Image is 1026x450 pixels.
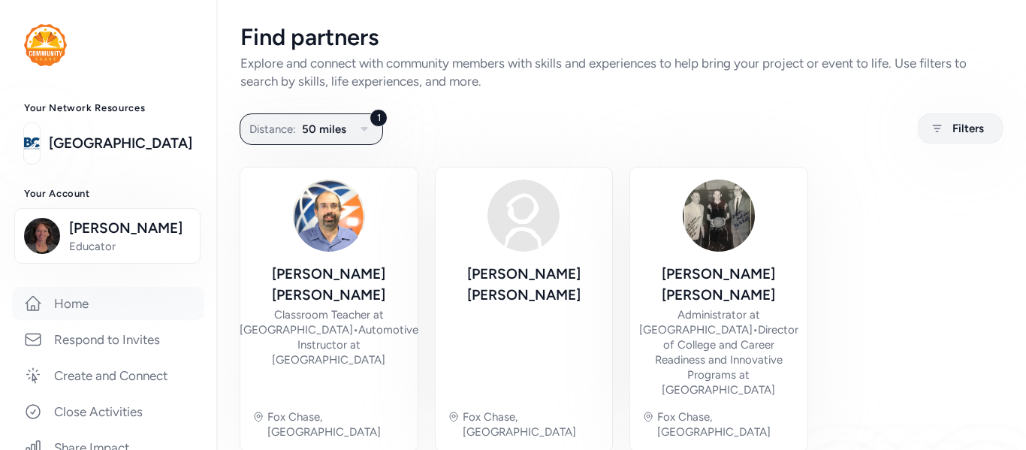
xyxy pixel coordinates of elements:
[639,307,798,397] div: Administrator at [GEOGRAPHIC_DATA] Director of College and Career Readiness and Innovative Progra...
[487,180,560,252] img: Avatar
[370,109,388,127] div: 1
[302,120,346,138] span: 50 miles
[448,264,601,306] div: [PERSON_NAME] [PERSON_NAME]
[293,180,365,252] img: Avatar
[12,323,204,356] a: Respond to Invites
[463,409,601,439] div: Fox Chase, [GEOGRAPHIC_DATA]
[952,119,984,137] span: Filters
[240,54,1002,90] div: Explore and connect with community members with skills and experiences to help bring your project...
[240,264,418,306] div: [PERSON_NAME] [PERSON_NAME]
[639,264,798,306] div: [PERSON_NAME] [PERSON_NAME]
[249,120,296,138] span: Distance:
[24,24,67,66] img: logo
[24,102,192,114] h3: Your Network Resources
[683,180,755,252] img: Avatar
[12,359,204,392] a: Create and Connect
[12,287,204,320] a: Home
[14,208,201,264] button: [PERSON_NAME]Educator
[657,409,795,439] div: Fox Chase, [GEOGRAPHIC_DATA]
[24,188,192,200] h3: Your Account
[267,409,406,439] div: Fox Chase, [GEOGRAPHIC_DATA]
[24,127,40,160] img: logo
[753,323,758,337] span: •
[69,239,191,254] span: Educator
[353,323,358,337] span: •
[240,24,1002,51] div: Find partners
[240,307,418,367] div: Classroom Teacher at [GEOGRAPHIC_DATA] Automotive Instructor at [GEOGRAPHIC_DATA]
[49,133,192,154] a: [GEOGRAPHIC_DATA]
[12,395,204,428] a: Close Activities
[69,218,191,239] span: [PERSON_NAME]
[240,113,383,145] button: 1Distance:50 miles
